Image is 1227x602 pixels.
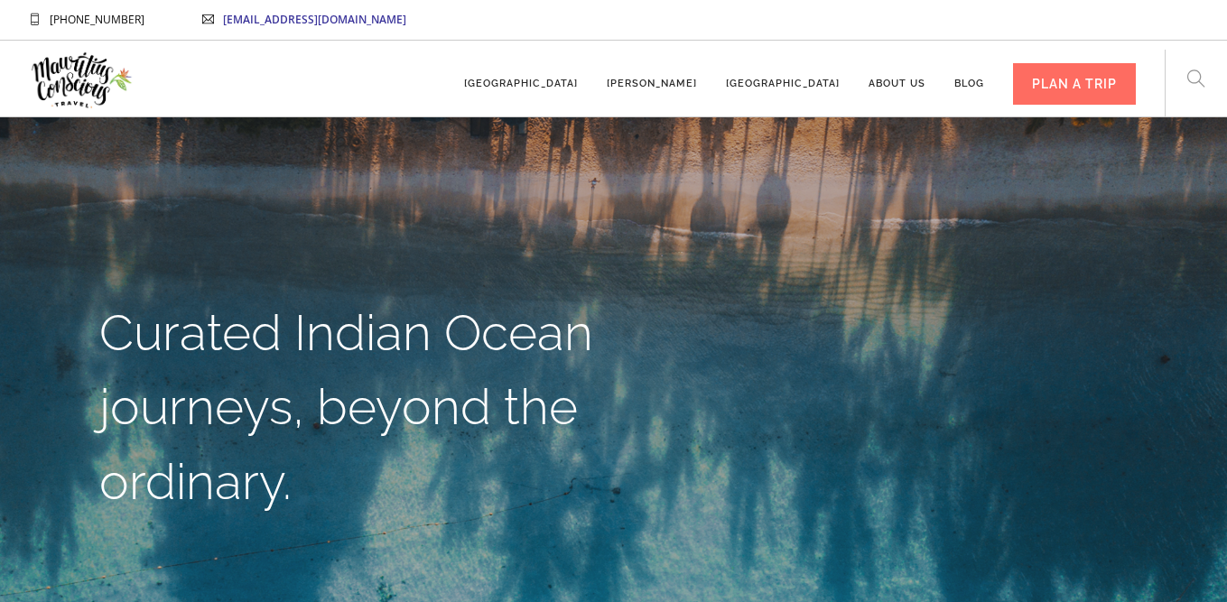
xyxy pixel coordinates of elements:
a: [PERSON_NAME] [607,51,697,100]
img: Mauritius Conscious Travel [29,46,135,114]
a: [GEOGRAPHIC_DATA] [726,51,840,100]
a: PLAN A TRIP [1013,51,1136,100]
a: About us [869,51,925,100]
a: Blog [954,51,984,100]
div: PLAN A TRIP [1013,63,1136,105]
span: [PHONE_NUMBER] [50,12,144,27]
a: [EMAIL_ADDRESS][DOMAIN_NAME] [223,12,406,27]
a: [GEOGRAPHIC_DATA] [464,51,578,100]
h1: Curated Indian Ocean journeys, beyond the ordinary. [99,296,600,520]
